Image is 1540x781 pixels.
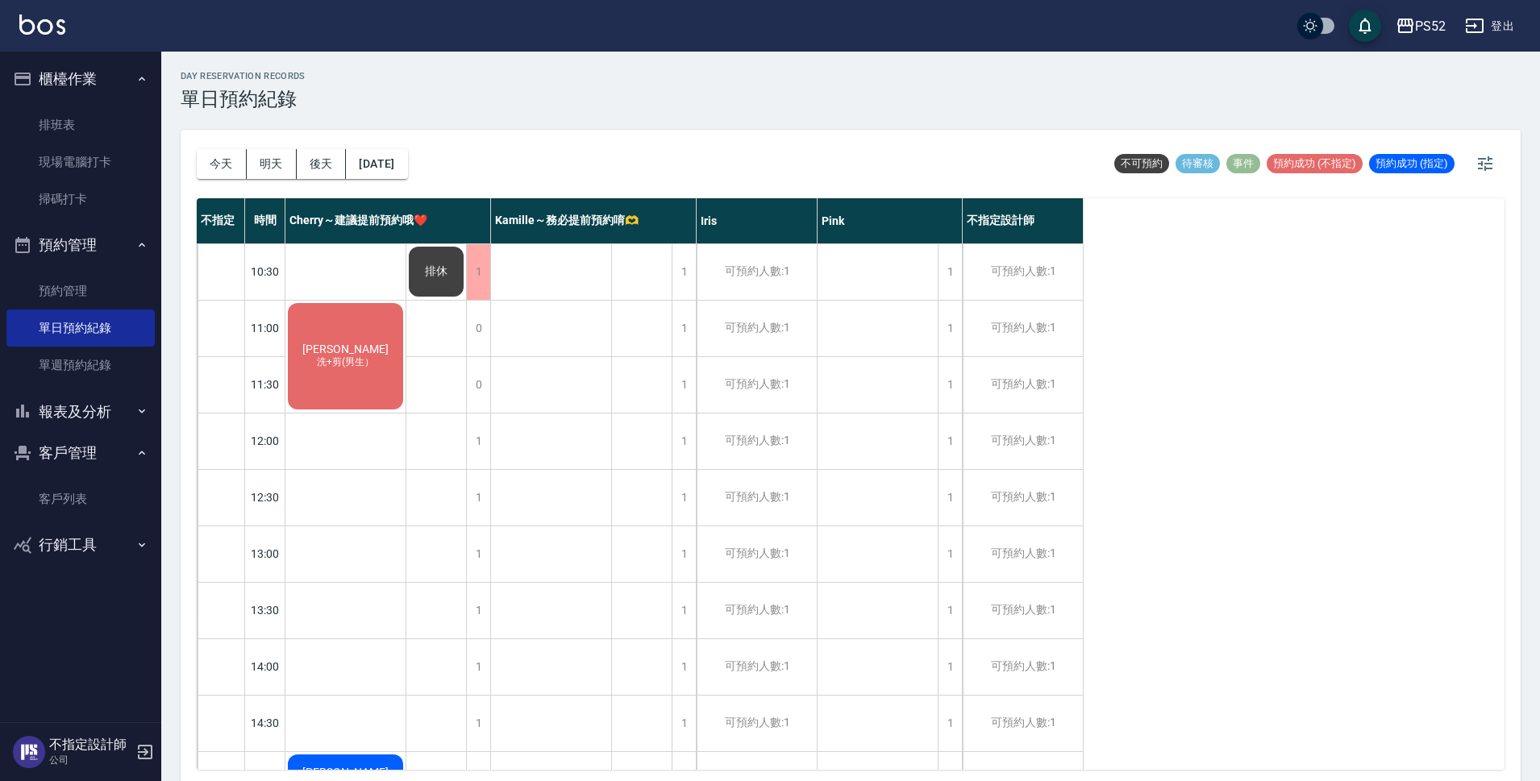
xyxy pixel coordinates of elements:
div: Cherry～建議提前預約哦❤️ [285,198,491,243]
div: 1 [672,470,696,526]
div: 1 [938,583,962,638]
div: 10:30 [245,243,285,300]
div: 0 [466,357,490,413]
div: 可預約人數:1 [963,470,1083,526]
div: 1 [466,639,490,695]
button: 客戶管理 [6,432,155,474]
div: 1 [938,301,962,356]
div: 可預約人數:1 [697,357,817,413]
div: 1 [466,413,490,469]
span: 預約成功 (不指定) [1267,156,1363,171]
span: 預約成功 (指定) [1369,156,1455,171]
div: Kamille～務必提前預約唷🫶 [491,198,697,243]
div: 1 [938,244,962,300]
div: 1 [466,470,490,526]
div: 1 [466,526,490,582]
button: 明天 [247,149,297,179]
img: Person [13,736,45,768]
div: 1 [672,413,696,469]
div: Iris [697,198,818,243]
div: PS52 [1415,16,1446,36]
div: 13:30 [245,582,285,638]
div: 1 [938,526,962,582]
h5: 不指定設計師 [49,737,131,753]
span: 洗+剪(男生） [314,355,377,369]
button: [DATE] [346,149,407,179]
button: 今天 [197,149,247,179]
a: 掃碼打卡 [6,181,155,218]
div: 11:00 [245,300,285,356]
span: 事件 [1226,156,1260,171]
a: 現場電腦打卡 [6,143,155,181]
span: [PERSON_NAME] [299,343,392,355]
a: 排班表 [6,106,155,143]
div: 14:30 [245,695,285,751]
div: 可預約人數:1 [963,696,1083,751]
div: 可預約人數:1 [697,526,817,582]
div: 可預約人數:1 [697,244,817,300]
div: 可預約人數:1 [963,413,1083,469]
span: 待審核 [1176,156,1220,171]
div: 不指定設計師 [963,198,1084,243]
button: 櫃檯作業 [6,58,155,100]
div: 可預約人數:1 [697,696,817,751]
div: 1 [672,526,696,582]
div: 1 [672,583,696,638]
div: 1 [466,583,490,638]
div: 13:00 [245,526,285,582]
div: 1 [938,639,962,695]
div: 11:30 [245,356,285,413]
div: 1 [466,696,490,751]
div: 1 [938,696,962,751]
img: Logo [19,15,65,35]
div: 可預約人數:1 [697,301,817,356]
div: 時間 [245,198,285,243]
div: 可預約人數:1 [963,244,1083,300]
div: 1 [672,696,696,751]
div: 1 [466,244,490,300]
button: 預約管理 [6,224,155,266]
a: 客戶列表 [6,480,155,517]
button: 報表及分析 [6,391,155,433]
div: 1 [938,470,962,526]
p: 公司 [49,753,131,767]
a: 單週預約紀錄 [6,347,155,384]
div: 可預約人數:1 [697,470,817,526]
a: 單日預約紀錄 [6,309,155,347]
button: save [1349,10,1381,42]
button: 後天 [297,149,347,179]
h3: 單日預約紀錄 [181,88,306,110]
div: 1 [938,413,962,469]
button: 行銷工具 [6,524,155,566]
span: [PERSON_NAME] [299,766,392,779]
div: 12:00 [245,413,285,469]
span: 排休 [422,264,451,279]
div: 1 [938,357,962,413]
div: Pink [818,198,963,243]
div: 不指定 [197,198,245,243]
div: 0 [466,301,490,356]
div: 1 [672,301,696,356]
h2: day Reservation records [181,71,306,81]
div: 可預約人數:1 [963,583,1083,638]
div: 可預約人數:1 [697,583,817,638]
div: 可預約人數:1 [697,639,817,695]
div: 1 [672,244,696,300]
span: 不可預約 [1114,156,1169,171]
div: 可預約人數:1 [963,526,1083,582]
div: 1 [672,357,696,413]
div: 14:00 [245,638,285,695]
button: 登出 [1459,11,1521,41]
div: 可預約人數:1 [963,301,1083,356]
div: 1 [672,639,696,695]
div: 可預約人數:1 [963,357,1083,413]
button: PS52 [1389,10,1452,43]
a: 預約管理 [6,272,155,309]
div: 可預約人數:1 [697,413,817,469]
div: 可預約人數:1 [963,639,1083,695]
div: 12:30 [245,469,285,526]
